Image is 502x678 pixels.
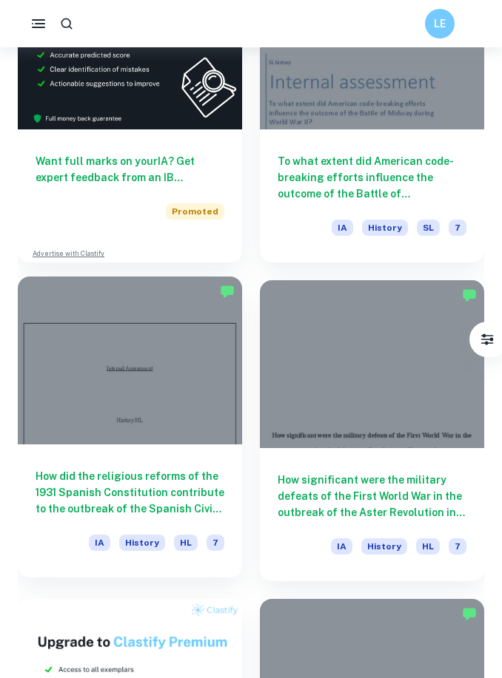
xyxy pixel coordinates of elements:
[220,284,235,299] img: Marked
[33,248,104,259] a: Advertise with Clastify
[36,468,224,517] h6: How did the religious reforms of the 1931 Spanish Constitution contribute to the outbreak of the ...
[36,153,224,186] h6: Want full marks on your IA ? Get expert feedback from an IB examiner!
[462,288,477,302] img: Marked
[260,280,484,581] a: How significant were the military defeats of the First World War in the outbreak of the Aster Rev...
[472,325,502,354] button: Filter
[119,535,165,551] span: History
[449,538,466,555] span: 7
[361,538,407,555] span: History
[362,220,408,236] span: History
[166,203,224,220] span: Promoted
[425,9,455,38] button: LE
[89,535,110,551] span: IA
[207,535,224,551] span: 7
[417,220,440,236] span: SL
[278,472,466,521] h6: How significant were the military defeats of the First World War in the outbreak of the Aster Rev...
[416,538,440,555] span: HL
[432,16,449,32] h6: LE
[278,153,466,202] h6: To what extent did American code-breaking efforts influence the outcome of the Battle of [GEOGRAP...
[174,535,198,551] span: HL
[18,280,242,581] a: How did the religious reforms of the 1931 Spanish Constitution contribute to the outbreak of the ...
[449,220,466,236] span: 7
[332,220,353,236] span: IA
[331,538,352,555] span: IA
[462,606,477,621] img: Marked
